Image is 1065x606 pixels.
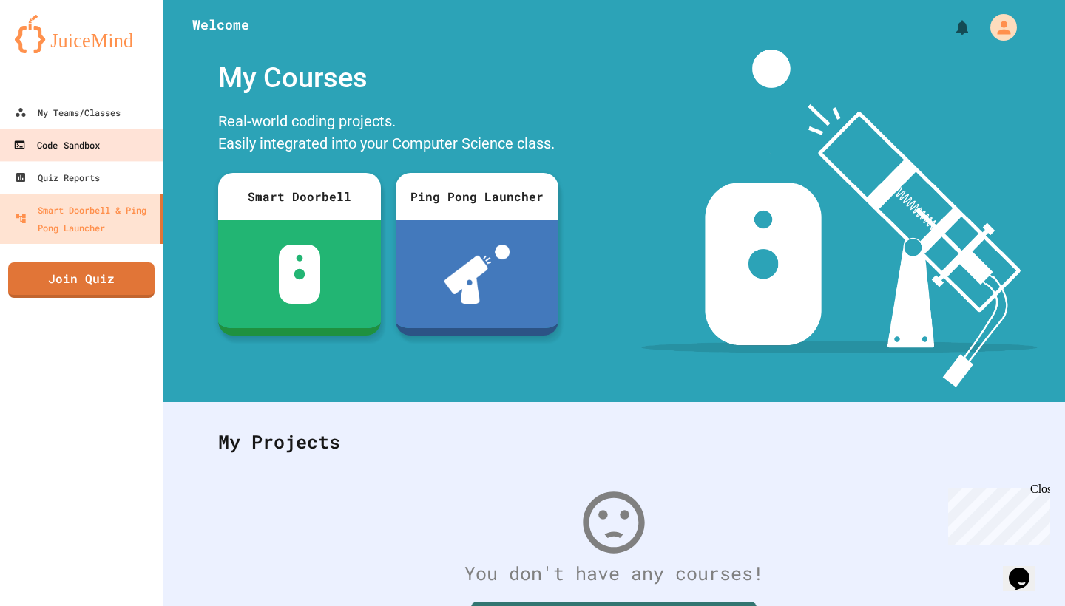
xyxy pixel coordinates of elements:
iframe: chat widget [1003,547,1050,591]
iframe: chat widget [942,483,1050,545]
img: sdb-white.svg [279,245,321,304]
div: My Account [975,10,1021,44]
img: banner-image-my-projects.png [641,50,1038,387]
div: My Teams/Classes [15,103,121,121]
div: Real-world coding projects. Easily integrated into your Computer Science class. [211,106,566,162]
div: Quiz Reports [15,168,100,186]
div: Smart Doorbell & Ping Pong Launcher [15,201,154,236]
a: Join Quiz [8,262,155,298]
div: Code Sandbox [13,136,100,154]
div: Smart Doorbell [218,173,381,220]
img: ppl-with-ball.png [444,245,510,304]
img: logo-orange.svg [15,15,148,53]
div: Chat with us now!Close [6,6,102,94]
div: Ping Pong Launcher [396,173,558,220]
div: My Notifications [926,15,975,40]
div: You don't have any courses! [203,559,1024,588]
div: My Courses [211,50,566,106]
div: My Projects [203,413,1024,471]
